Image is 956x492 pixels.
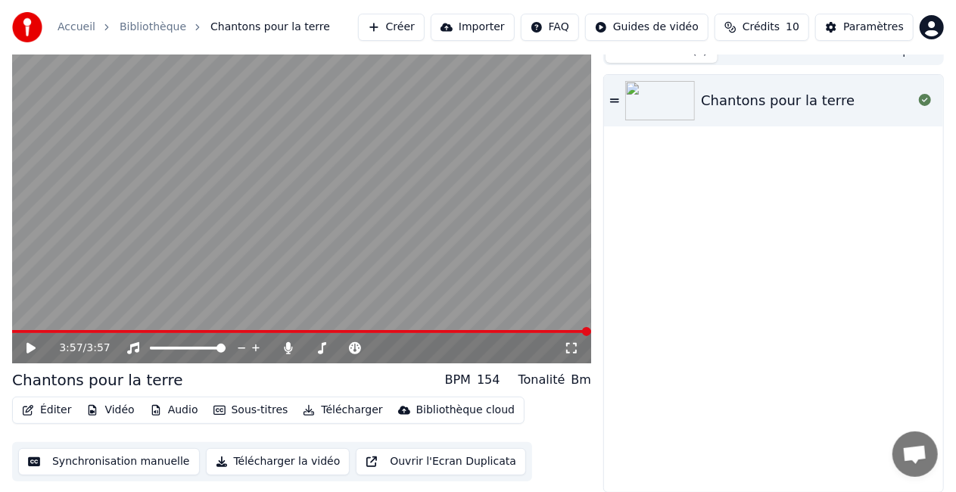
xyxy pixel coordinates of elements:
span: 10 [786,20,799,35]
button: Importer [431,14,515,41]
button: Vidéo [80,400,140,421]
div: / [59,341,95,356]
button: Guides de vidéo [585,14,708,41]
div: Chantons pour la terre [12,369,183,391]
button: Ouvrir l'Ecran Duplicata [356,448,526,475]
button: Créer [358,14,425,41]
div: Paramètres [843,20,904,35]
div: 154 [477,371,500,389]
span: Chantons pour la terre [210,20,330,35]
div: Bibliothèque cloud [416,403,515,418]
button: Sous-titres [207,400,294,421]
button: FAQ [521,14,579,41]
div: Tonalité [518,371,565,389]
button: Paramètres [815,14,914,41]
button: Synchronisation manuelle [18,448,200,475]
nav: breadcrumb [58,20,330,35]
button: Audio [144,400,204,421]
span: 3:57 [86,341,110,356]
span: Crédits [743,20,780,35]
div: Bm [571,371,591,389]
div: Chantons pour la terre [701,90,855,111]
div: Ouvrir le chat [892,431,938,477]
a: Bibliothèque [120,20,186,35]
button: Crédits10 [715,14,809,41]
span: 3:57 [59,341,83,356]
button: Télécharger la vidéo [206,448,350,475]
img: youka [12,12,42,42]
div: BPM [445,371,471,389]
button: Télécharger [297,400,388,421]
a: Accueil [58,20,95,35]
button: Éditer [16,400,77,421]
